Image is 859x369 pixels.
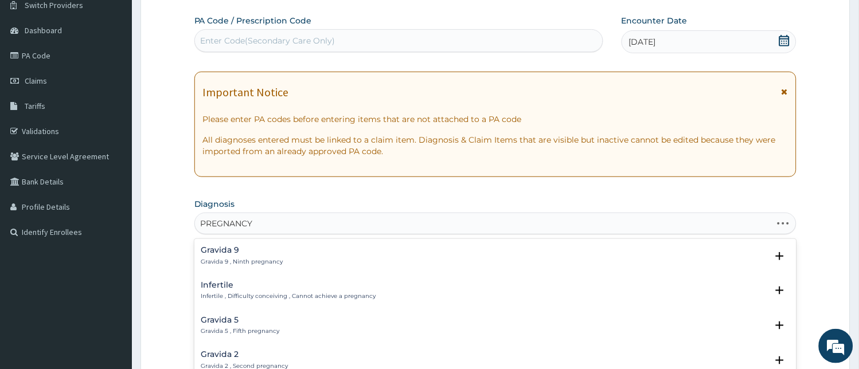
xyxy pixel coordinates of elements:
[201,292,376,300] p: Infertile , Difficulty conceiving , Cannot achieve a pregnancy
[25,25,62,36] span: Dashboard
[194,15,312,26] label: PA Code / Prescription Code
[201,246,283,254] h4: Gravida 9
[201,316,280,324] h4: Gravida 5
[201,35,335,46] div: Enter Code(Secondary Care Only)
[201,281,376,289] h4: Infertile
[629,36,656,48] span: [DATE]
[6,246,218,286] textarea: Type your message and hit 'Enter'
[773,249,787,263] i: open select status
[201,258,283,266] p: Gravida 9 , Ninth pregnancy
[188,6,216,33] div: Minimize live chat window
[773,319,787,332] i: open select status
[773,284,787,297] i: open select status
[25,101,45,111] span: Tariffs
[622,15,688,26] label: Encounter Date
[201,327,280,335] p: Gravida 5 , Fifth pregnancy
[203,113,788,125] p: Please enter PA codes before entering items that are not attached to a PA code
[773,354,787,367] i: open select status
[25,76,47,86] span: Claims
[194,198,235,210] label: Diagnosis
[203,134,788,157] p: All diagnoses entered must be linked to a claim item. Diagnosis & Claim Items that are visible bu...
[201,350,288,359] h4: Gravida 2
[67,111,158,227] span: We're online!
[203,86,289,99] h1: Important Notice
[21,57,46,86] img: d_794563401_company_1708531726252_794563401
[60,64,193,79] div: Chat with us now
